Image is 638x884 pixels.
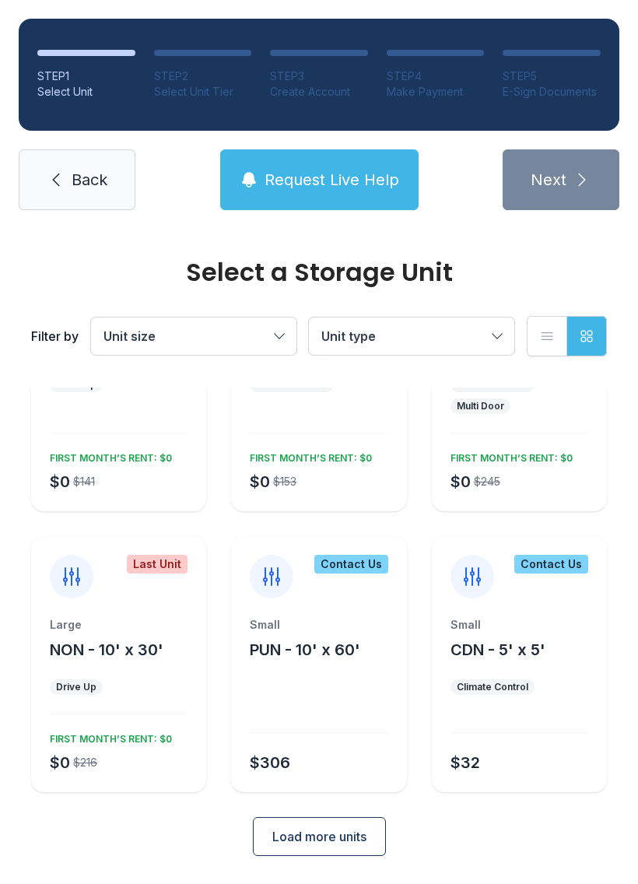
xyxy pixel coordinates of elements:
[250,639,360,661] button: PUN - 10' x 60'
[272,827,366,846] span: Load more units
[531,169,566,191] span: Next
[314,555,388,574] div: Contact Us
[154,84,252,100] div: Select Unit Tier
[444,446,573,465] div: FIRST MONTH’S RENT: $0
[73,755,97,770] div: $216
[50,471,70,493] div: $0
[450,471,471,493] div: $0
[127,555,188,574] div: Last Unit
[270,68,368,84] div: STEP 3
[450,617,588,633] div: Small
[503,68,601,84] div: STEP 5
[31,260,607,285] div: Select a Storage Unit
[73,474,95,489] div: $141
[72,169,107,191] span: Back
[50,640,163,659] span: NON - 10' x 30'
[250,752,290,773] div: $306
[273,474,296,489] div: $153
[244,446,372,465] div: FIRST MONTH’S RENT: $0
[250,617,387,633] div: Small
[250,640,360,659] span: PUN - 10' x 60'
[514,555,588,574] div: Contact Us
[103,328,156,344] span: Unit size
[457,681,528,693] div: Climate Control
[321,328,376,344] span: Unit type
[44,446,172,465] div: FIRST MONTH’S RENT: $0
[450,752,480,773] div: $32
[265,169,399,191] span: Request Live Help
[50,639,163,661] button: NON - 10' x 30'
[309,317,514,355] button: Unit type
[387,84,485,100] div: Make Payment
[250,471,270,493] div: $0
[270,84,368,100] div: Create Account
[50,752,70,773] div: $0
[474,474,500,489] div: $245
[503,84,601,100] div: E-Sign Documents
[91,317,296,355] button: Unit size
[450,639,545,661] button: CDN - 5' x 5'
[37,84,135,100] div: Select Unit
[154,68,252,84] div: STEP 2
[56,681,96,693] div: Drive Up
[387,68,485,84] div: STEP 4
[50,617,188,633] div: Large
[31,327,79,346] div: Filter by
[44,727,172,745] div: FIRST MONTH’S RENT: $0
[457,400,504,412] div: Multi Door
[450,640,545,659] span: CDN - 5' x 5'
[37,68,135,84] div: STEP 1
